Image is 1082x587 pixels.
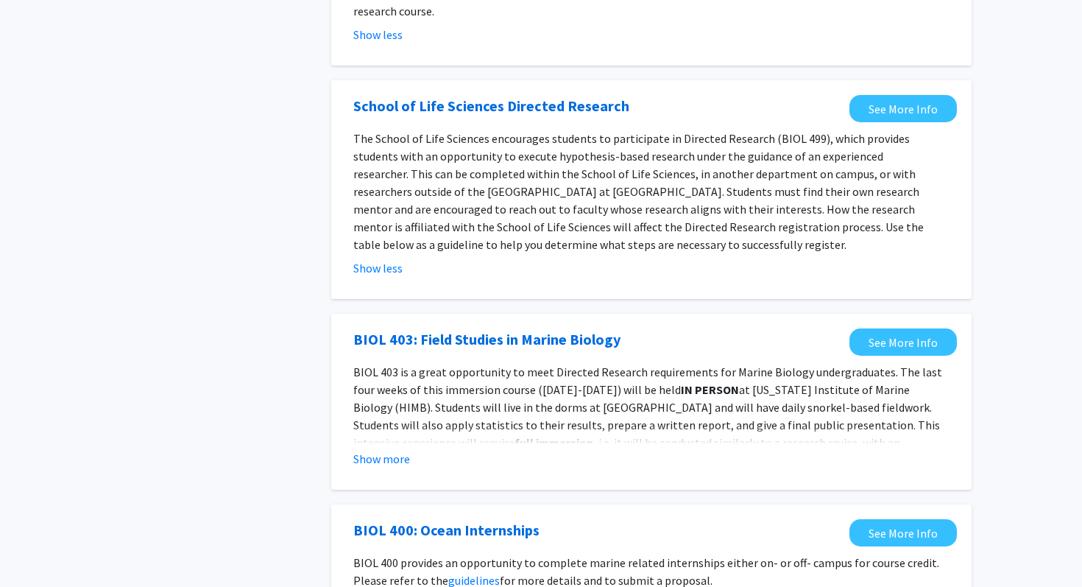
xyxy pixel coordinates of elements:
span: The School of Life Sciences encourages students to participate in Directed Research (BIOL 499), w... [353,131,924,252]
a: Opens in a new tab [849,519,957,546]
a: Opens in a new tab [849,328,957,356]
span: , i.e. it will be conducted similarly to a research cruise, with an expectation of full-time atte... [353,435,947,485]
a: Opens in a new tab [353,328,620,351]
button: Show less [353,26,403,43]
iframe: Chat [11,521,63,576]
span: BIOL 403 is a great opportunity to meet Directed Research requirements for Marine Biology undergr... [353,365,942,397]
button: Show more [353,450,410,468]
a: Opens in a new tab [353,519,540,541]
strong: full immersion [515,435,593,450]
button: Show less [353,259,403,277]
strong: IN PERSON [681,382,739,397]
a: Opens in a new tab [849,95,957,122]
a: Opens in a new tab [353,95,629,117]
